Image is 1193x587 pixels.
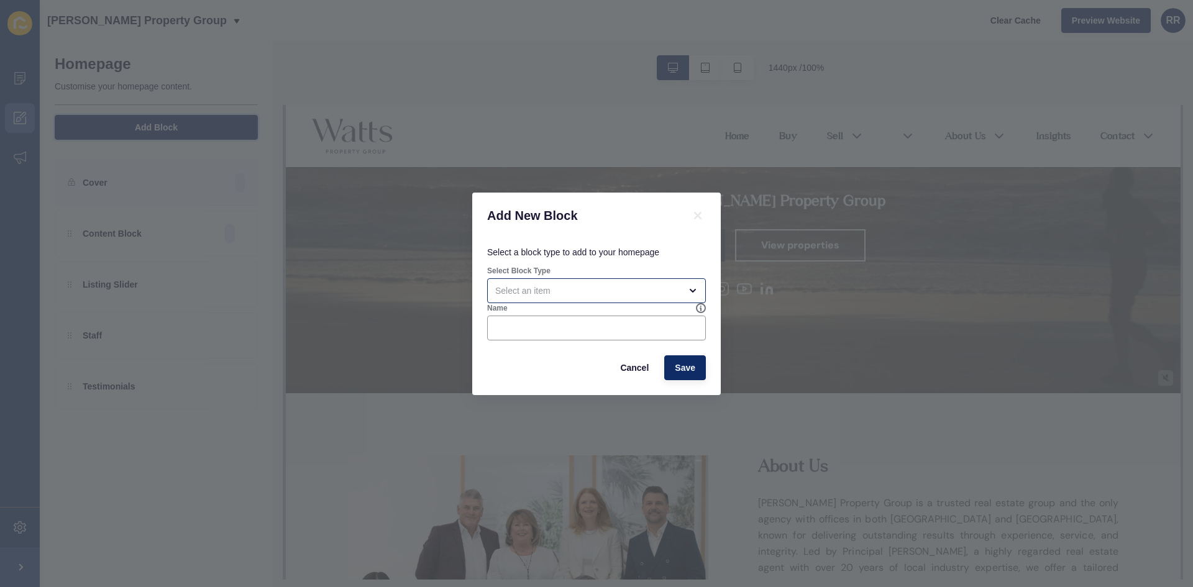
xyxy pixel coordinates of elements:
a: Home [439,24,464,39]
h2: Welcome to [PERSON_NAME] Property Group [295,86,600,104]
div: Scroll [5,225,890,281]
img: Watts Property Group [25,12,107,50]
label: Select Block Type [487,266,551,276]
span: Cancel [620,362,649,374]
button: Cancel [610,355,659,380]
h1: Add New Block [487,207,675,224]
p: Select a block type to add to your homepage [487,239,706,266]
a: Insights [751,24,785,39]
label: Name [487,303,508,313]
h2: About Us [472,350,833,370]
a: View properties [449,124,580,157]
a: Sell [541,24,558,39]
a: About Us [659,24,700,39]
button: Save [664,355,706,380]
a: Contact [815,24,849,39]
div: open menu [487,278,706,303]
span: Save [675,362,695,374]
a: Buy [493,24,511,39]
a: Sales Appraisal [315,124,439,157]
